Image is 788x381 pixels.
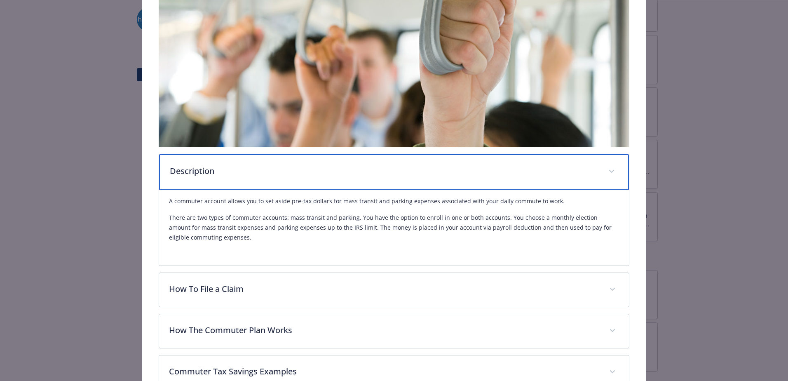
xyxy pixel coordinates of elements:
[159,154,629,190] div: Description
[169,283,599,295] p: How To File a Claim
[159,273,629,307] div: How To File a Claim
[159,190,629,266] div: Description
[169,324,599,336] p: How The Commuter Plan Works
[169,365,599,378] p: Commuter Tax Savings Examples
[169,213,619,242] p: There are two types of commuter accounts: mass transit and parking. You have the option to enroll...
[159,314,629,348] div: How The Commuter Plan Works
[170,165,598,177] p: Description
[169,196,619,206] p: A commuter account allows you to set aside pre-tax dollars for mass transit and parking expenses ...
